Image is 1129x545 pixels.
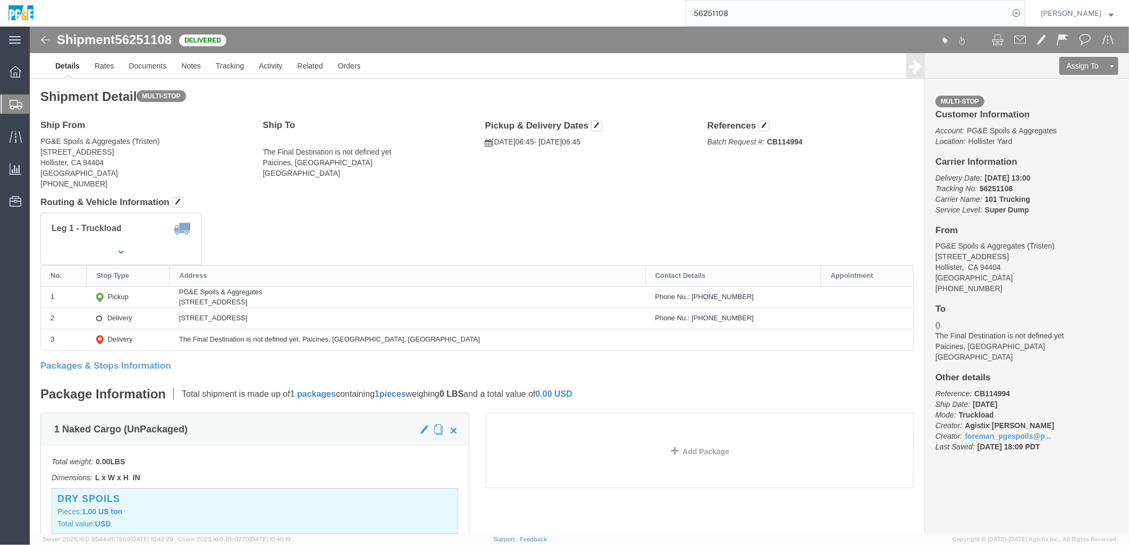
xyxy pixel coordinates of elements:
span: [DATE] 10:40:19 [249,536,291,542]
span: Evelyn Angel [1041,7,1101,19]
iframe: FS Legacy Container [30,27,1129,534]
input: Search for shipment number, reference number [686,1,1009,26]
a: Feedback [520,536,547,542]
span: Server: 2025.16.0-9544af67660 [43,536,173,542]
img: logo [7,5,35,21]
span: Client: 2025.16.0-8fc0770 [178,536,291,542]
span: Copyright © [DATE]-[DATE] Agistix Inc., All Rights Reserved [953,535,1116,544]
button: [PERSON_NAME] [1040,7,1114,20]
a: Support [493,536,520,542]
span: [DATE] 10:42:29 [130,536,173,542]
